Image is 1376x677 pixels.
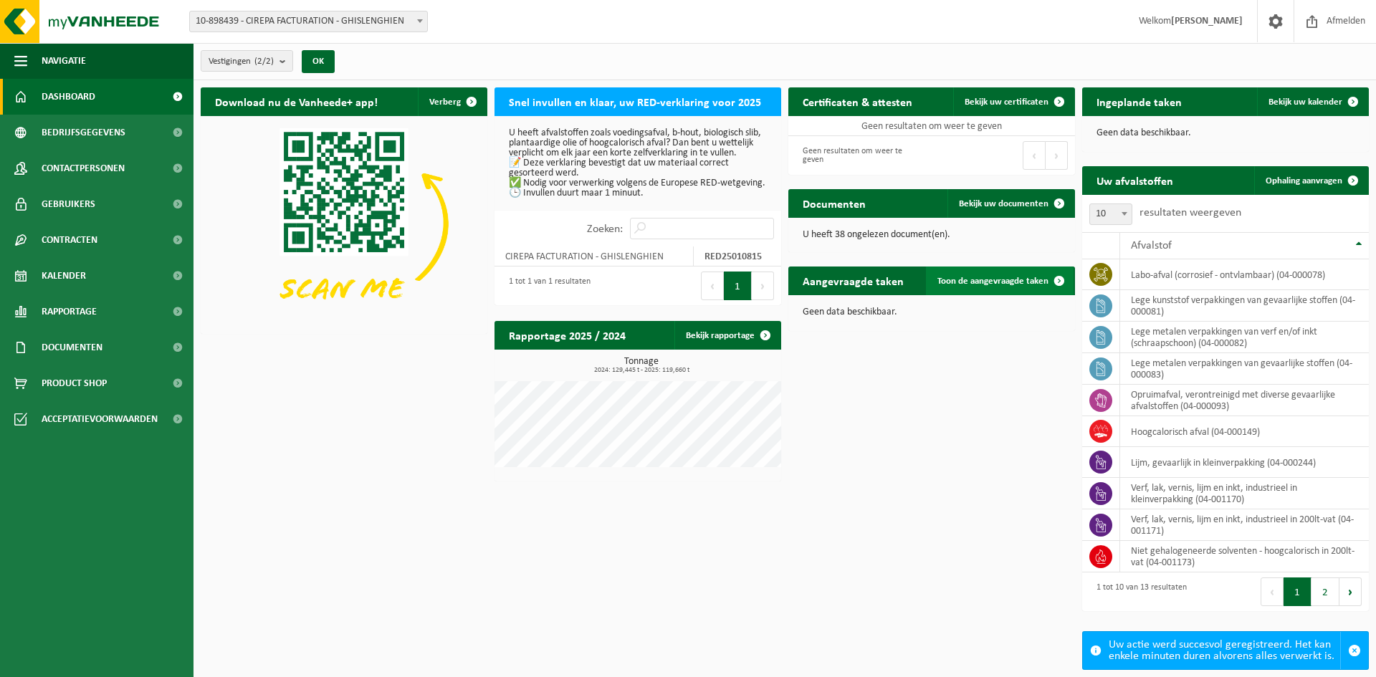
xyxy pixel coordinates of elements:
[959,199,1048,208] span: Bekijk uw documenten
[201,50,293,72] button: Vestigingen(2/2)
[42,115,125,150] span: Bedrijfsgegevens
[1109,632,1340,669] div: Uw actie werd succesvol geregistreerd. Het kan enkele minuten duren alvorens alles verwerkt is.
[1120,447,1369,478] td: lijm, gevaarlijk in kleinverpakking (04-000244)
[42,365,107,401] span: Product Shop
[926,267,1074,295] a: Toon de aangevraagde taken
[1089,203,1132,225] span: 10
[190,11,427,32] span: 10-898439 - CIREPA FACTURATION - GHISLENGHIEN
[1089,576,1187,608] div: 1 tot 10 van 13 resultaten
[1082,166,1188,194] h2: Uw afvalstoffen
[937,277,1048,286] span: Toon de aangevraagde taken
[1254,166,1367,195] a: Ophaling aanvragen
[1257,87,1367,116] a: Bekijk uw kalender
[42,222,97,258] span: Contracten
[788,189,880,217] h2: Documenten
[502,367,781,374] span: 2024: 129,445 t - 2025: 119,660 t
[1120,353,1369,385] td: lege metalen verpakkingen van gevaarlijke stoffen (04-000083)
[1266,176,1342,186] span: Ophaling aanvragen
[201,116,487,331] img: Download de VHEPlus App
[201,87,392,115] h2: Download nu de Vanheede+ app!
[752,272,774,300] button: Next
[509,128,767,198] p: U heeft afvalstoffen zoals voedingsafval, b-hout, biologisch slib, plantaardige olie of hoogcalor...
[1120,259,1369,290] td: labo-afval (corrosief - ontvlambaar) (04-000078)
[1284,577,1311,606] button: 1
[1120,322,1369,353] td: lege metalen verpakkingen van verf en/of inkt (schraapschoon) (04-000082)
[502,357,781,374] h3: Tonnage
[209,51,274,72] span: Vestigingen
[42,330,102,365] span: Documenten
[254,57,274,66] count: (2/2)
[1096,128,1354,138] p: Geen data beschikbaar.
[1131,240,1172,251] span: Afvalstof
[1023,141,1046,170] button: Previous
[724,272,752,300] button: 1
[1311,577,1339,606] button: 2
[803,230,1061,240] p: U heeft 38 ongelezen document(en).
[1120,541,1369,572] td: niet gehalogeneerde solventen - hoogcalorisch in 200lt-vat (04-001173)
[788,87,927,115] h2: Certificaten & attesten
[42,258,86,294] span: Kalender
[587,224,623,235] label: Zoeken:
[42,294,97,330] span: Rapportage
[947,189,1074,218] a: Bekijk uw documenten
[1082,87,1196,115] h2: Ingeplande taken
[42,186,95,222] span: Gebruikers
[1139,207,1241,219] label: resultaten weergeven
[788,116,1075,136] td: Geen resultaten om weer te geven
[795,140,924,171] div: Geen resultaten om weer te geven
[302,50,335,73] button: OK
[1171,16,1243,27] strong: [PERSON_NAME]
[1268,97,1342,107] span: Bekijk uw kalender
[1339,577,1362,606] button: Next
[1090,204,1132,224] span: 10
[788,267,918,294] h2: Aangevraagde taken
[42,79,95,115] span: Dashboard
[674,321,780,350] a: Bekijk rapportage
[1120,416,1369,447] td: hoogcalorisch afval (04-000149)
[494,87,775,115] h2: Snel invullen en klaar, uw RED-verklaring voor 2025
[418,87,486,116] button: Verberg
[42,150,125,186] span: Contactpersonen
[1261,577,1284,606] button: Previous
[42,401,158,437] span: Acceptatievoorwaarden
[1120,478,1369,509] td: verf, lak, vernis, lijm en inkt, industrieel in kleinverpakking (04-001170)
[429,97,461,107] span: Verberg
[803,307,1061,317] p: Geen data beschikbaar.
[1120,509,1369,541] td: verf, lak, vernis, lijm en inkt, industrieel in 200lt-vat (04-001171)
[701,272,724,300] button: Previous
[42,43,86,79] span: Navigatie
[965,97,1048,107] span: Bekijk uw certificaten
[953,87,1074,116] a: Bekijk uw certificaten
[189,11,428,32] span: 10-898439 - CIREPA FACTURATION - GHISLENGHIEN
[494,246,694,267] td: CIREPA FACTURATION - GHISLENGHIEN
[502,270,591,302] div: 1 tot 1 van 1 resultaten
[1120,385,1369,416] td: opruimafval, verontreinigd met diverse gevaarlijke afvalstoffen (04-000093)
[1120,290,1369,322] td: lege kunststof verpakkingen van gevaarlijke stoffen (04-000081)
[1046,141,1068,170] button: Next
[704,251,762,262] strong: RED25010815
[494,321,640,349] h2: Rapportage 2025 / 2024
